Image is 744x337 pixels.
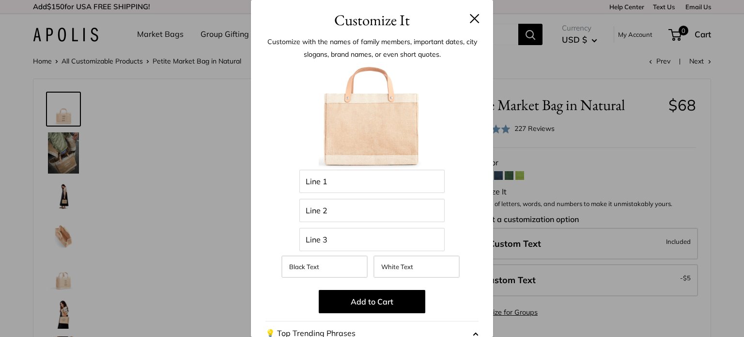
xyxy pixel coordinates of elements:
[265,9,479,32] h3: Customize It
[265,35,479,61] p: Customize with the names of family members, important dates, city slogans, brand names, or even s...
[373,256,460,278] label: White Text
[319,290,425,313] button: Add to Cart
[281,256,368,278] label: Black Text
[319,63,425,170] img: petitemarketbagweb.001.jpeg
[289,263,319,271] span: Black Text
[381,263,413,271] span: White Text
